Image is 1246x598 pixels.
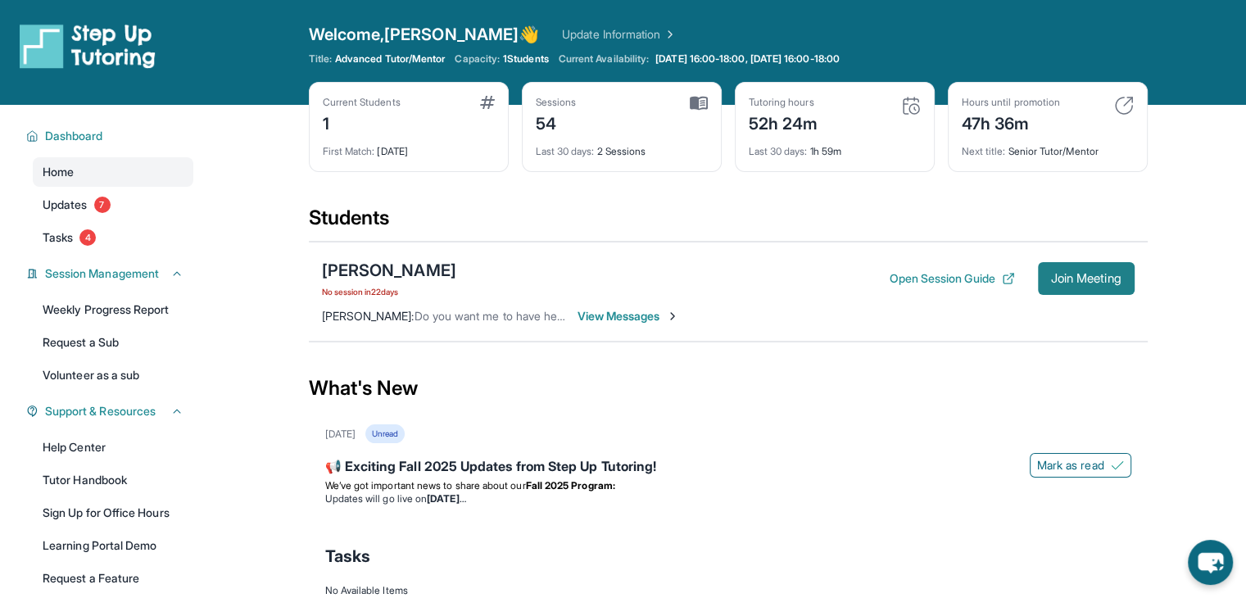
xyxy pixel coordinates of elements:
a: Volunteer as a sub [33,360,193,390]
img: card [690,96,708,111]
a: Update Information [562,26,677,43]
div: What's New [309,352,1148,424]
button: Session Management [39,265,184,282]
a: Learning Portal Demo [33,531,193,560]
img: logo [20,23,156,69]
span: Updates [43,197,88,213]
img: card [1114,96,1134,116]
div: 📢 Exciting Fall 2025 Updates from Step Up Tutoring! [325,456,1131,479]
span: 7 [94,197,111,213]
span: 4 [79,229,96,246]
div: [PERSON_NAME] [322,259,456,282]
a: Updates7 [33,190,193,220]
img: card [901,96,921,116]
span: Title: [309,52,332,66]
span: Tasks [43,229,73,246]
a: [DATE] 16:00-18:00, [DATE] 16:00-18:00 [652,52,843,66]
div: 1h 59m [749,135,921,158]
span: [PERSON_NAME] : [322,309,415,323]
span: No session in 22 days [322,285,456,298]
strong: Fall 2025 Program: [526,479,615,492]
span: Last 30 days : [536,145,595,157]
span: Last 30 days : [749,145,808,157]
span: Do you want me to have her open the same version I shared with you so that you can work off of that? [415,309,945,323]
button: Mark as read [1030,453,1131,478]
div: 1 [323,109,401,135]
button: chat-button [1188,540,1233,585]
a: Tutor Handbook [33,465,193,495]
div: Unread [365,424,405,443]
span: We’ve got important news to share about our [325,479,526,492]
span: Current Availability: [559,52,649,66]
a: Request a Feature [33,564,193,593]
span: First Match : [323,145,375,157]
span: Mark as read [1037,457,1104,473]
button: Dashboard [39,128,184,144]
div: 54 [536,109,577,135]
span: Support & Resources [45,403,156,419]
div: 52h 24m [749,109,818,135]
span: Session Management [45,265,159,282]
span: Home [43,164,74,180]
div: 2 Sessions [536,135,708,158]
div: Sessions [536,96,577,109]
span: Capacity: [455,52,500,66]
a: Tasks4 [33,223,193,252]
button: Support & Resources [39,403,184,419]
img: Chevron-Right [666,310,679,323]
span: View Messages [578,308,680,324]
span: Next title : [962,145,1006,157]
img: Chevron Right [660,26,677,43]
span: Dashboard [45,128,103,144]
span: 1 Students [503,52,549,66]
div: Hours until promotion [962,96,1060,109]
span: Join Meeting [1051,274,1121,283]
div: 47h 36m [962,109,1060,135]
div: [DATE] [325,428,356,441]
div: Current Students [323,96,401,109]
span: Tasks [325,545,370,568]
span: Advanced Tutor/Mentor [335,52,445,66]
span: Welcome, [PERSON_NAME] 👋 [309,23,540,46]
a: Weekly Progress Report [33,295,193,324]
li: Updates will go live on [325,492,1131,505]
a: Help Center [33,433,193,462]
a: Sign Up for Office Hours [33,498,193,528]
span: [DATE] 16:00-18:00, [DATE] 16:00-18:00 [655,52,840,66]
strong: [DATE] [427,492,465,505]
div: No Available Items [325,584,1131,597]
div: Tutoring hours [749,96,818,109]
a: Home [33,157,193,187]
img: card [480,96,495,109]
button: Open Session Guide [889,270,1014,287]
div: [DATE] [323,135,495,158]
div: Students [309,205,1148,241]
img: Mark as read [1111,459,1124,472]
a: Request a Sub [33,328,193,357]
button: Join Meeting [1038,262,1135,295]
div: Senior Tutor/Mentor [962,135,1134,158]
